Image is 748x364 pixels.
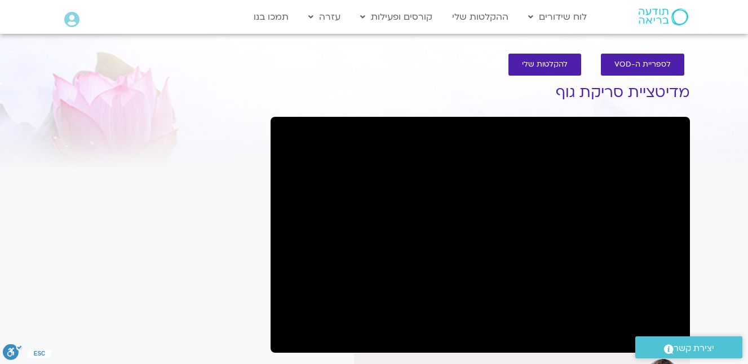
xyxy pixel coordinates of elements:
span: לספריית ה-VOD [614,60,671,69]
a: עזרה [303,6,346,28]
a: ההקלטות שלי [446,6,514,28]
a: קורסים ופעילות [355,6,438,28]
img: תודעה בריאה [639,8,688,25]
span: להקלטות שלי [522,60,568,69]
h1: מדיטציית סריקת גוף [271,84,690,101]
a: יצירת קשר [635,336,742,358]
a: תמכו בנו [248,6,294,28]
a: לספריית ה-VOD [601,54,684,76]
span: יצירת קשר [674,341,714,356]
a: לוח שידורים [523,6,592,28]
a: להקלטות שלי [508,54,581,76]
